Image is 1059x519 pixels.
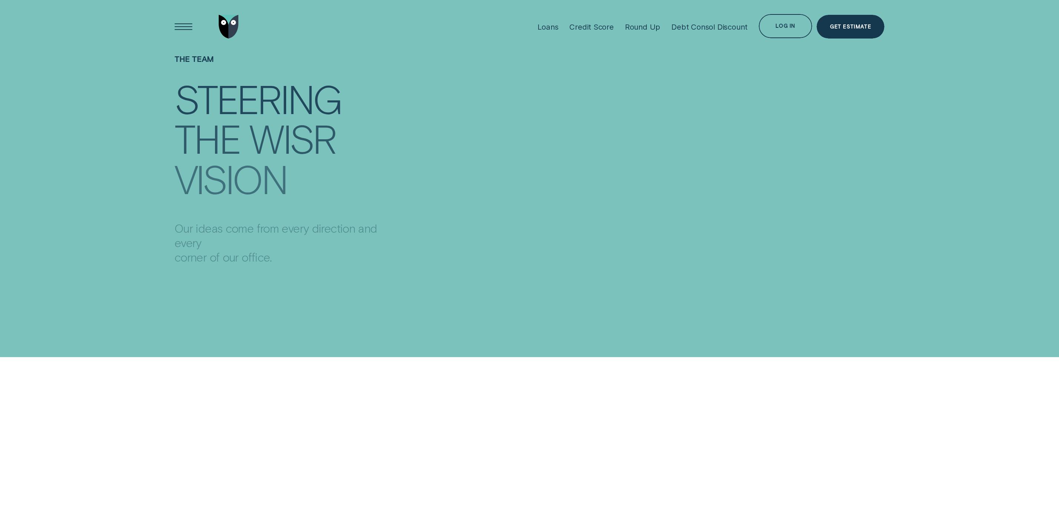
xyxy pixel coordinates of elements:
[569,22,614,31] div: Credit Score
[175,80,341,117] div: Steering
[759,14,812,38] button: Log in
[175,54,406,79] h1: The Team
[175,119,240,156] div: the
[175,78,406,189] h4: Steering the Wisr vision
[175,221,406,264] p: Our ideas come from every direction and every corner of our office.
[817,15,884,39] a: Get Estimate
[172,15,196,39] button: Open Menu
[219,15,239,39] img: Wisr
[249,119,335,156] div: Wisr
[671,22,748,31] div: Debt Consol Discount
[625,22,660,31] div: Round Up
[175,159,287,196] div: vision
[537,22,558,31] div: Loans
